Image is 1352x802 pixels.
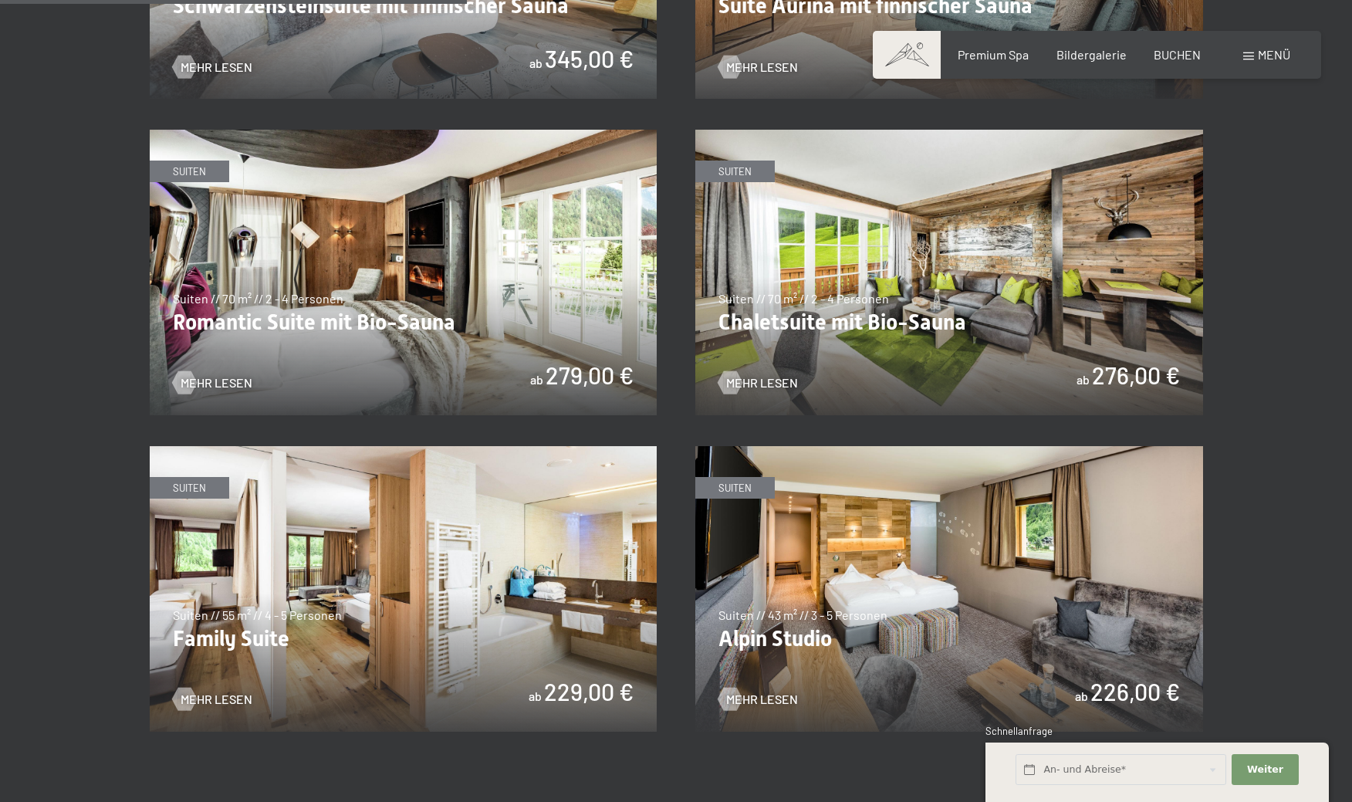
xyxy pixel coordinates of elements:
a: Premium Spa [958,47,1029,62]
a: BUCHEN [1154,47,1201,62]
a: Mehr Lesen [718,59,798,76]
a: Alpin Studio [695,447,1203,456]
a: Mehr Lesen [173,374,252,391]
a: Mehr Lesen [718,374,798,391]
a: Bildergalerie [1056,47,1127,62]
a: Family Suite [150,447,657,456]
span: Weiter [1247,763,1283,777]
button: Weiter [1232,754,1298,786]
img: Romantic Suite mit Bio-Sauna [150,130,657,415]
span: Mehr Lesen [181,59,252,76]
a: Mehr Lesen [173,59,252,76]
span: Menü [1258,47,1290,62]
img: Family Suite [150,446,657,732]
span: Mehr Lesen [181,374,252,391]
a: Mehr Lesen [718,691,798,708]
span: Mehr Lesen [181,691,252,708]
img: Chaletsuite mit Bio-Sauna [695,130,1203,415]
span: Schnellanfrage [985,725,1053,737]
span: Mehr Lesen [726,374,798,391]
span: Mehr Lesen [726,59,798,76]
a: Romantic Suite mit Bio-Sauna [150,130,657,140]
a: Chaletsuite mit Bio-Sauna [695,130,1203,140]
span: Mehr Lesen [726,691,798,708]
img: Alpin Studio [695,446,1203,732]
a: Mehr Lesen [173,691,252,708]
